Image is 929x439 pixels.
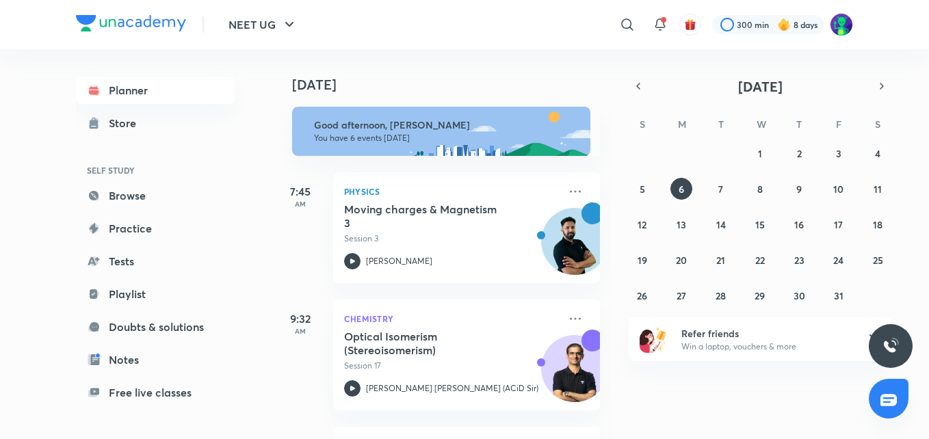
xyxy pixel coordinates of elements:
h4: [DATE] [292,77,614,93]
button: October 7, 2025 [710,178,732,200]
button: October 6, 2025 [670,178,692,200]
p: Chemistry [344,310,559,327]
abbr: October 24, 2025 [833,254,843,267]
abbr: October 31, 2025 [834,289,843,302]
button: NEET UG [220,11,306,38]
button: October 29, 2025 [749,284,771,306]
button: October 12, 2025 [631,213,653,235]
abbr: October 20, 2025 [676,254,687,267]
img: Company Logo [76,15,186,31]
abbr: October 6, 2025 [679,183,684,196]
abbr: October 5, 2025 [640,183,645,196]
h6: SELF STUDY [76,159,235,182]
button: October 2, 2025 [788,142,810,164]
p: You have 6 events [DATE] [314,133,578,144]
button: October 13, 2025 [670,213,692,235]
abbr: October 9, 2025 [796,183,802,196]
abbr: October 17, 2025 [834,218,843,231]
abbr: October 22, 2025 [755,254,765,267]
abbr: Friday [836,118,841,131]
abbr: October 7, 2025 [718,183,723,196]
abbr: October 29, 2025 [755,289,765,302]
abbr: October 1, 2025 [758,147,762,160]
abbr: Sunday [640,118,645,131]
button: October 8, 2025 [749,178,771,200]
h5: Moving charges & Magnetism 3 [344,202,514,230]
button: October 15, 2025 [749,213,771,235]
img: avatar [684,18,696,31]
p: Session 17 [344,360,559,372]
button: October 26, 2025 [631,284,653,306]
abbr: October 8, 2025 [757,183,763,196]
a: Company Logo [76,15,186,35]
button: October 17, 2025 [828,213,850,235]
h6: Good afternoon, [PERSON_NAME] [314,119,578,131]
img: Avatar [542,215,607,281]
abbr: Tuesday [718,118,724,131]
button: October 27, 2025 [670,284,692,306]
abbr: Thursday [796,118,802,131]
abbr: October 27, 2025 [677,289,686,302]
img: afternoon [292,107,590,156]
abbr: October 14, 2025 [716,218,726,231]
p: AM [273,200,328,208]
abbr: October 15, 2025 [755,218,765,231]
img: Avatar [542,343,607,408]
button: October 3, 2025 [828,142,850,164]
a: Doubts & solutions [76,313,235,341]
abbr: October 19, 2025 [638,254,647,267]
abbr: Saturday [875,118,880,131]
abbr: October 28, 2025 [716,289,726,302]
abbr: October 12, 2025 [638,218,646,231]
abbr: October 11, 2025 [874,183,882,196]
abbr: October 4, 2025 [875,147,880,160]
span: [DATE] [738,77,783,96]
button: October 23, 2025 [788,249,810,271]
h5: 7:45 [273,183,328,200]
abbr: October 18, 2025 [873,218,882,231]
abbr: October 21, 2025 [716,254,725,267]
p: [PERSON_NAME] [PERSON_NAME] (ACiD Sir) [366,382,538,395]
abbr: October 26, 2025 [637,289,647,302]
p: AM [273,327,328,335]
abbr: October 30, 2025 [794,289,805,302]
abbr: October 25, 2025 [873,254,883,267]
abbr: Monday [678,118,686,131]
button: October 16, 2025 [788,213,810,235]
button: October 22, 2025 [749,249,771,271]
h5: Optical Isomerism (Stereoisomerism) [344,330,514,357]
h6: Refer friends [681,326,850,341]
div: Store [109,115,144,131]
img: referral [640,325,667,353]
button: October 18, 2025 [867,213,889,235]
button: October 4, 2025 [867,142,889,164]
a: Browse [76,182,235,209]
button: October 5, 2025 [631,178,653,200]
h5: 9:32 [273,310,328,327]
button: avatar [679,14,701,36]
button: October 24, 2025 [828,249,850,271]
button: October 21, 2025 [710,249,732,271]
button: October 9, 2025 [788,178,810,200]
a: Store [76,109,235,137]
abbr: October 10, 2025 [833,183,843,196]
abbr: Wednesday [757,118,766,131]
p: Physics [344,183,559,200]
a: Planner [76,77,235,104]
abbr: October 23, 2025 [794,254,804,267]
button: October 19, 2025 [631,249,653,271]
a: Notes [76,346,235,373]
p: Win a laptop, vouchers & more [681,341,850,353]
abbr: October 3, 2025 [836,147,841,160]
a: Free live classes [76,379,235,406]
button: October 20, 2025 [670,249,692,271]
abbr: October 16, 2025 [794,218,804,231]
button: October 31, 2025 [828,284,850,306]
button: October 25, 2025 [867,249,889,271]
abbr: October 13, 2025 [677,218,686,231]
button: [DATE] [648,77,872,96]
button: October 10, 2025 [828,178,850,200]
button: October 14, 2025 [710,213,732,235]
a: Playlist [76,280,235,308]
img: ttu [882,338,899,354]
